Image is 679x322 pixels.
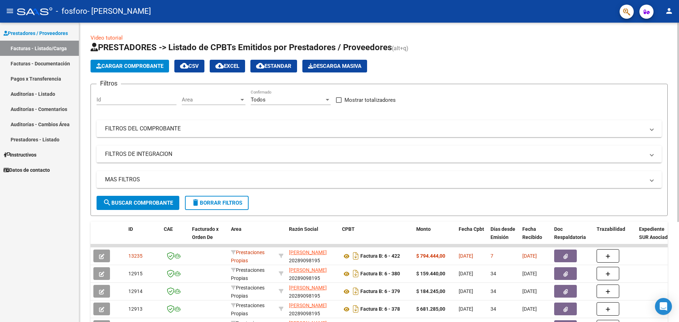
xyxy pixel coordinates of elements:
button: Estandar [250,60,297,72]
div: 20289098195 [289,284,336,299]
mat-icon: search [103,198,111,207]
strong: $ 159.440,00 [416,271,445,276]
span: Prestaciones Propias [231,250,265,263]
mat-icon: cloud_download [180,62,188,70]
span: 34 [491,306,496,312]
mat-panel-title: MAS FILTROS [105,176,645,183]
mat-icon: cloud_download [215,62,224,70]
strong: $ 681.285,00 [416,306,445,312]
button: Borrar Filtros [185,196,249,210]
datatable-header-cell: Area [228,222,276,253]
datatable-header-cell: Trazabilidad [594,222,636,253]
span: Facturado x Orden De [192,226,219,240]
datatable-header-cell: Razón Social [286,222,339,253]
span: CSV [180,63,199,69]
span: [DATE] [459,253,473,259]
div: Open Intercom Messenger [655,298,672,315]
span: Borrar Filtros [191,200,242,206]
button: Cargar Comprobante [91,60,169,72]
datatable-header-cell: CAE [161,222,189,253]
span: Cargar Comprobante [96,63,163,69]
span: [PERSON_NAME] [289,303,327,308]
mat-expansion-panel-header: FILTROS DEL COMPROBANTE [97,120,662,137]
span: 12913 [128,306,143,312]
span: 13235 [128,253,143,259]
span: PRESTADORES -> Listado de CPBTs Emitidos por Prestadores / Proveedores [91,42,392,52]
div: 20289098195 [289,301,336,316]
span: CAE [164,226,173,232]
span: Doc Respaldatoria [554,226,586,240]
mat-icon: delete [191,198,200,207]
strong: Factura B: 6 - 380 [360,271,400,277]
span: [DATE] [459,288,473,294]
i: Descargar documento [351,286,360,297]
div: 20289098195 [289,266,336,281]
button: CSV [174,60,204,72]
datatable-header-cell: Facturado x Orden De [189,222,228,253]
span: 34 [491,271,496,276]
span: Prestaciones Propias [231,267,265,281]
span: Prestadores / Proveedores [4,29,68,37]
strong: Factura B: 6 - 379 [360,289,400,294]
datatable-header-cell: Doc Respaldatoria [551,222,594,253]
mat-icon: person [665,7,673,15]
mat-expansion-panel-header: MAS FILTROS [97,171,662,188]
span: Buscar Comprobante [103,200,173,206]
mat-icon: cloud_download [256,62,265,70]
span: [DATE] [459,306,473,312]
datatable-header-cell: Fecha Recibido [520,222,551,253]
span: Fecha Recibido [522,226,542,240]
datatable-header-cell: Días desde Emisión [488,222,520,253]
strong: $ 184.245,00 [416,288,445,294]
span: ID [128,226,133,232]
span: 12914 [128,288,143,294]
span: Mostrar totalizadores [344,96,396,104]
span: Area [231,226,242,232]
i: Descargar documento [351,268,360,279]
datatable-header-cell: ID [126,222,161,253]
span: (alt+q) [392,45,408,52]
span: 12915 [128,271,143,276]
span: 34 [491,288,496,294]
strong: $ 794.444,00 [416,253,445,259]
span: Días desde Emisión [491,226,515,240]
button: Descarga Masiva [302,60,367,72]
span: Prestaciones Propias [231,303,265,316]
mat-panel-title: FILTROS DEL COMPROBANTE [105,125,645,133]
app-download-masive: Descarga masiva de comprobantes (adjuntos) [302,60,367,72]
span: 7 [491,253,493,259]
button: Buscar Comprobante [97,196,179,210]
span: CPBT [342,226,355,232]
a: Video tutorial [91,35,123,41]
span: [DATE] [459,271,473,276]
span: Prestaciones Propias [231,285,265,299]
i: Descargar documento [351,250,360,262]
span: [PERSON_NAME] [289,285,327,291]
span: Estandar [256,63,291,69]
span: [DATE] [522,253,537,259]
span: [PERSON_NAME] [289,250,327,255]
span: EXCEL [215,63,239,69]
span: Instructivos [4,151,36,159]
h3: Filtros [97,78,121,88]
mat-panel-title: FILTROS DE INTEGRACION [105,150,645,158]
strong: Factura B: 6 - 378 [360,306,400,312]
datatable-header-cell: Expediente SUR Asociado [636,222,675,253]
strong: Factura B: 6 - 422 [360,253,400,259]
datatable-header-cell: Fecha Cpbt [456,222,488,253]
span: Area [182,96,239,103]
span: Todos [251,96,266,103]
datatable-header-cell: CPBT [339,222,413,253]
span: Datos de contacto [4,166,50,174]
span: - [PERSON_NAME] [87,4,151,19]
span: Fecha Cpbt [459,226,484,232]
span: [DATE] [522,306,537,312]
span: Razón Social [289,226,318,232]
i: Descargar documento [351,303,360,315]
span: [DATE] [522,271,537,276]
mat-icon: menu [6,7,14,15]
span: [DATE] [522,288,537,294]
div: 20289098195 [289,248,336,263]
button: EXCEL [210,60,245,72]
span: Trazabilidad [597,226,625,232]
